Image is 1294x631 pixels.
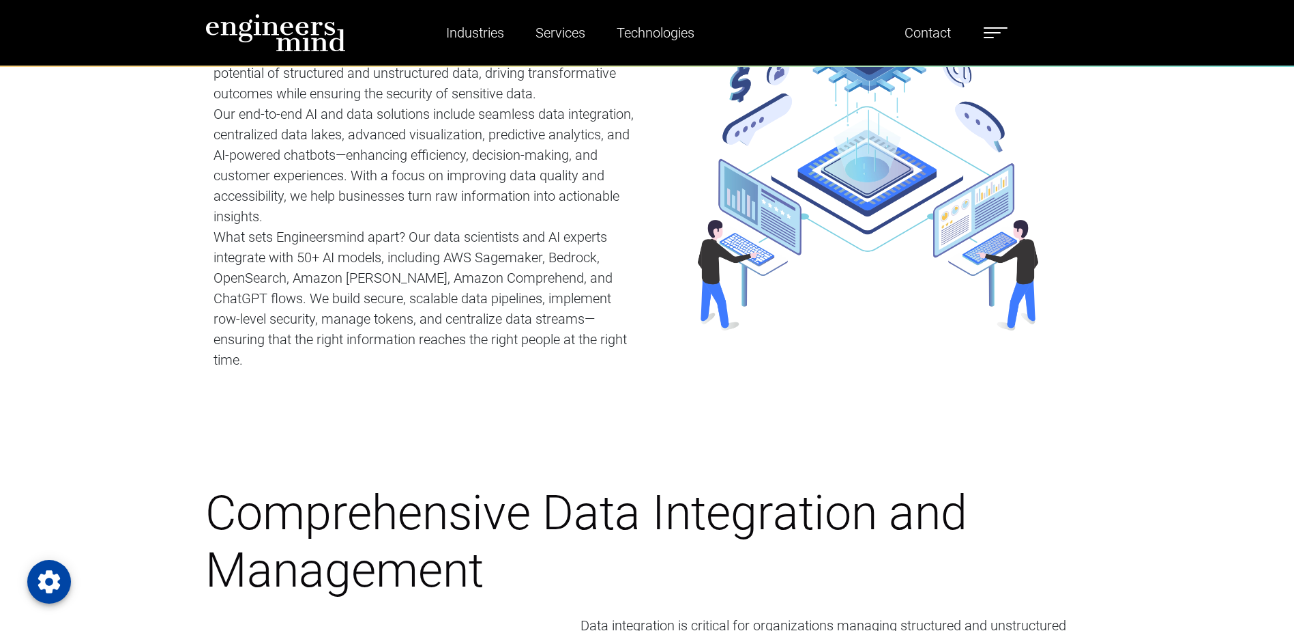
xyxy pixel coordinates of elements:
span: Comprehensive Data Integration and Management [205,485,967,598]
img: logo [205,14,346,52]
a: Technologies [611,17,700,48]
img: industry [698,4,1038,331]
a: Industries [441,17,510,48]
p: What sets Engineersmind apart? Our data scientists and AI experts integrate with 50+ AI models, i... [214,227,639,370]
a: Contact [899,17,956,48]
p: Our end-to-end AI and data solutions include seamless data integration, centralized data lakes, a... [214,104,639,227]
a: Services [530,17,591,48]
